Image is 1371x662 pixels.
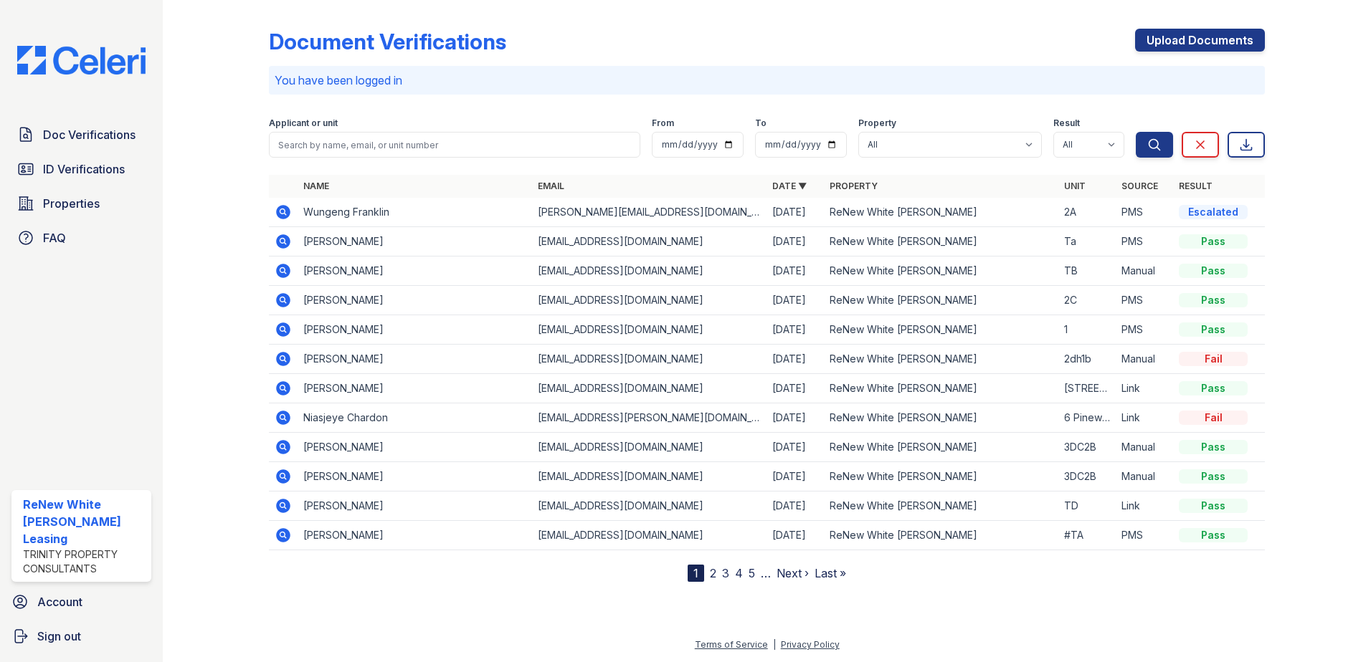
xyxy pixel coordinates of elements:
[298,198,532,227] td: Wungeng Franklin
[298,374,532,403] td: [PERSON_NAME]
[1058,433,1116,462] td: 3DC2B
[824,286,1058,315] td: ReNew White [PERSON_NAME]
[1121,181,1158,191] a: Source
[767,198,824,227] td: [DATE]
[1116,462,1173,491] td: Manual
[298,462,532,491] td: [PERSON_NAME]
[1179,322,1248,337] div: Pass
[275,72,1259,89] p: You have been logged in
[710,566,716,580] a: 2
[37,593,82,610] span: Account
[532,198,767,227] td: [PERSON_NAME][EMAIL_ADDRESS][DOMAIN_NAME]
[1058,345,1116,374] td: 2dh1b
[830,181,878,191] a: Property
[1058,227,1116,256] td: Ta
[1179,205,1248,219] div: Escalated
[1179,469,1248,484] div: Pass
[6,46,157,75] img: CE_Logo_Blue-a8612792a0a2168367f1c8372b55b34899dd931a85d93a1a3d3e32e68fde9ad4.png
[824,345,1058,374] td: ReNew White [PERSON_NAME]
[824,462,1058,491] td: ReNew White [PERSON_NAME]
[11,155,151,183] a: ID Verifications
[532,433,767,462] td: [EMAIL_ADDRESS][DOMAIN_NAME]
[1179,264,1248,278] div: Pass
[532,521,767,550] td: [EMAIL_ADDRESS][DOMAIN_NAME]
[767,345,824,374] td: [DATE]
[1179,440,1248,454] div: Pass
[755,117,767,129] label: To
[532,491,767,521] td: [EMAIL_ADDRESS][DOMAIN_NAME]
[824,256,1058,286] td: ReNew White [PERSON_NAME]
[11,189,151,218] a: Properties
[298,403,532,433] td: Niasjeye Chardon
[1116,198,1173,227] td: PMS
[37,628,81,645] span: Sign out
[749,566,755,580] a: 5
[298,521,532,550] td: [PERSON_NAME]
[767,374,824,403] td: [DATE]
[773,639,776,650] div: |
[298,315,532,345] td: [PERSON_NAME]
[1116,315,1173,345] td: PMS
[298,227,532,256] td: [PERSON_NAME]
[1058,462,1116,491] td: 3DC2B
[722,566,729,580] a: 3
[1116,403,1173,433] td: Link
[11,120,151,149] a: Doc Verifications
[1058,403,1116,433] td: 6 Pinewall #1C
[298,345,532,374] td: [PERSON_NAME]
[298,256,532,286] td: [PERSON_NAME]
[1058,315,1116,345] td: 1
[824,433,1058,462] td: ReNew White [PERSON_NAME]
[767,521,824,550] td: [DATE]
[43,160,125,178] span: ID Verifications
[538,181,564,191] a: Email
[858,117,896,129] label: Property
[1058,491,1116,521] td: TD
[1179,411,1248,425] div: Fail
[767,433,824,462] td: [DATE]
[1116,256,1173,286] td: Manual
[1116,345,1173,374] td: Manual
[824,521,1058,550] td: ReNew White [PERSON_NAME]
[1116,433,1173,462] td: Manual
[23,547,146,576] div: Trinity Property Consultants
[1179,381,1248,395] div: Pass
[43,195,100,212] span: Properties
[688,565,704,582] div: 1
[1116,374,1173,403] td: Link
[11,224,151,252] a: FAQ
[43,126,136,143] span: Doc Verifications
[1064,181,1086,191] a: Unit
[767,286,824,315] td: [DATE]
[269,117,338,129] label: Applicant or unit
[532,345,767,374] td: [EMAIL_ADDRESS][DOMAIN_NAME]
[1179,499,1248,513] div: Pass
[824,227,1058,256] td: ReNew White [PERSON_NAME]
[1053,117,1080,129] label: Result
[298,286,532,315] td: [PERSON_NAME]
[303,181,329,191] a: Name
[772,181,807,191] a: Date ▼
[1135,29,1265,52] a: Upload Documents
[777,566,809,580] a: Next ›
[6,587,157,616] a: Account
[298,433,532,462] td: [PERSON_NAME]
[1058,374,1116,403] td: [STREET_ADDRESS]
[1058,286,1116,315] td: 2C
[652,117,674,129] label: From
[824,315,1058,345] td: ReNew White [PERSON_NAME]
[1116,491,1173,521] td: Link
[6,622,157,651] a: Sign out
[767,462,824,491] td: [DATE]
[532,227,767,256] td: [EMAIL_ADDRESS][DOMAIN_NAME]
[1116,521,1173,550] td: PMS
[761,565,771,582] span: …
[695,639,768,650] a: Terms of Service
[767,403,824,433] td: [DATE]
[532,403,767,433] td: [EMAIL_ADDRESS][PERSON_NAME][DOMAIN_NAME]
[1058,198,1116,227] td: 2A
[298,491,532,521] td: [PERSON_NAME]
[824,491,1058,521] td: ReNew White [PERSON_NAME]
[781,639,840,650] a: Privacy Policy
[1116,227,1173,256] td: PMS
